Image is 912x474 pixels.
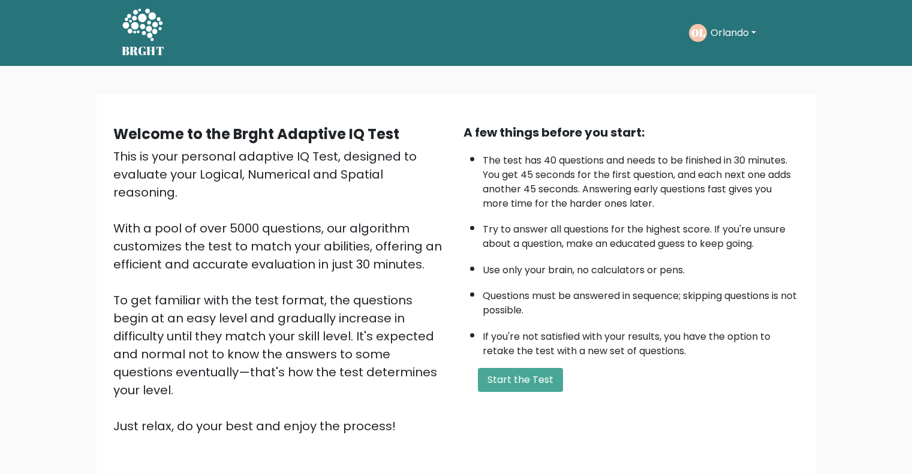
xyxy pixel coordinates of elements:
[483,283,799,318] li: Questions must be answered in sequence; skipping questions is not possible.
[483,257,799,277] li: Use only your brain, no calculators or pens.
[463,123,799,141] div: A few things before you start:
[691,26,705,40] text: OL
[483,216,799,251] li: Try to answer all questions for the highest score. If you're unsure about a question, make an edu...
[478,368,563,392] button: Start the Test
[113,147,449,435] div: This is your personal adaptive IQ Test, designed to evaluate your Logical, Numerical and Spatial ...
[483,147,799,211] li: The test has 40 questions and needs to be finished in 30 minutes. You get 45 seconds for the firs...
[707,25,760,41] button: Orlando
[122,5,165,61] a: BRGHT
[113,124,399,144] b: Welcome to the Brght Adaptive IQ Test
[122,44,165,58] h5: BRGHT
[483,324,799,358] li: If you're not satisfied with your results, you have the option to retake the test with a new set ...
